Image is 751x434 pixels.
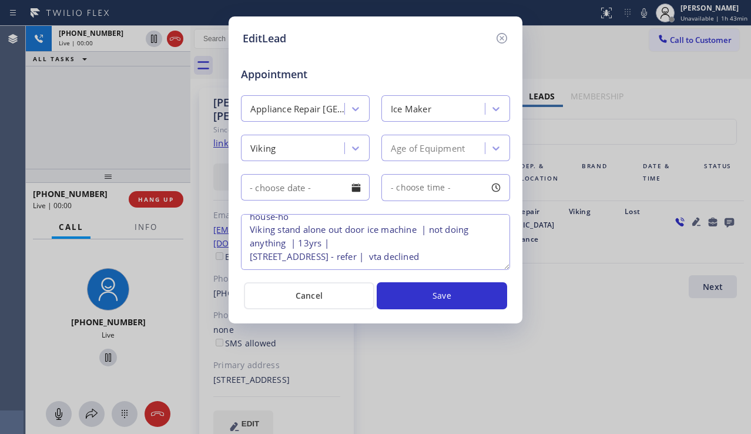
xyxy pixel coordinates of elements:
div: Ice Maker [391,102,431,116]
h5: EditLead [243,31,286,46]
div: Appliance Repair [GEOGRAPHIC_DATA] [250,102,346,116]
span: Appointment [241,66,329,82]
input: - choose date - [241,174,370,201]
span: - choose time - [391,182,451,193]
textarea: house-ho Viking stand alone out door ice machine | not doing anything | 13yrs | [STREET_ADDRESS] ... [241,214,510,270]
div: Viking [250,142,276,155]
div: Age of Equipment [391,142,465,155]
button: Cancel [244,282,374,309]
button: Save [377,282,507,309]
